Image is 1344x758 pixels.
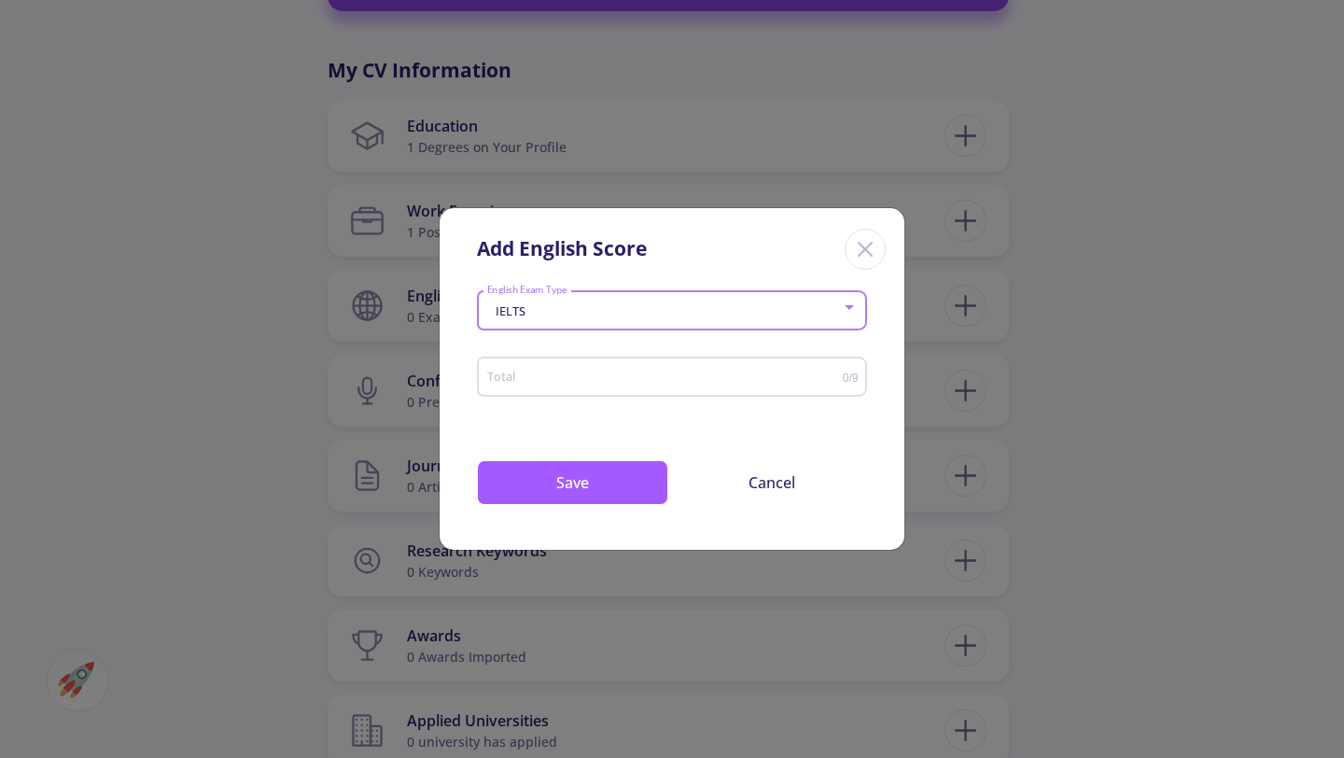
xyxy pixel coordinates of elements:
[491,302,525,319] span: IELTS
[845,229,886,270] div: Close
[477,460,668,505] button: Save
[843,372,859,385] span: 0/9
[676,460,867,505] button: Cancel
[477,234,647,264] div: Add English Score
